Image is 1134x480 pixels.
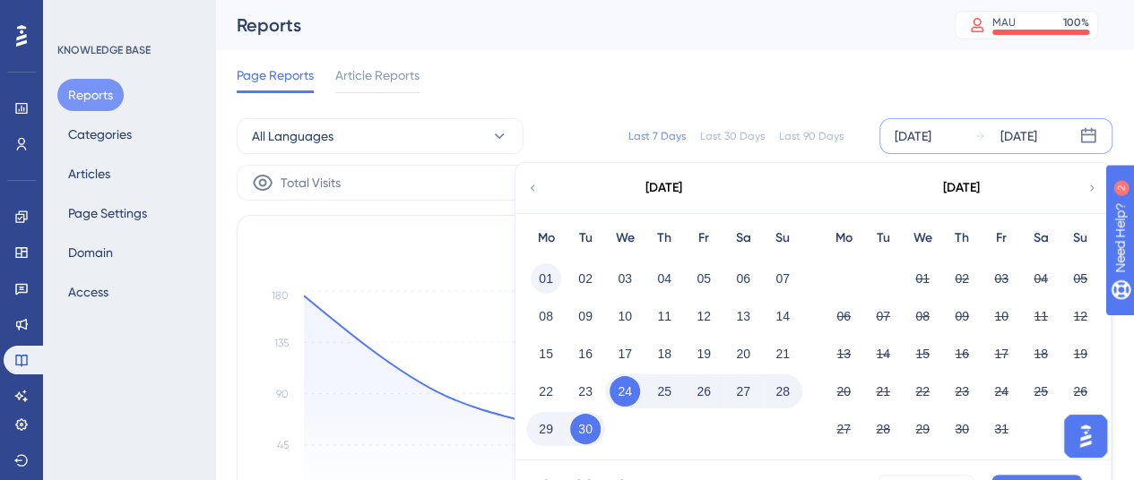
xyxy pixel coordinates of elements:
[610,339,640,369] button: 17
[125,9,130,23] div: 2
[570,301,601,331] button: 09
[688,301,719,331] button: 12
[779,129,844,143] div: Last 90 Days
[947,301,977,331] button: 09
[700,129,765,143] div: Last 30 Days
[943,177,980,199] div: [DATE]
[645,227,684,249] div: Th
[767,339,798,369] button: 21
[1026,376,1056,407] button: 25
[272,289,289,302] tspan: 180
[57,79,124,111] button: Reports
[982,227,1021,249] div: Fr
[947,263,977,294] button: 02
[531,376,561,407] button: 22
[947,339,977,369] button: 16
[907,414,938,444] button: 29
[688,376,719,407] button: 26
[992,15,1016,30] div: MAU
[907,263,938,294] button: 01
[531,301,561,331] button: 08
[1065,339,1095,369] button: 19
[277,439,289,451] tspan: 45
[252,125,333,147] span: All Languages
[1026,301,1056,331] button: 11
[907,376,938,407] button: 22
[986,263,1017,294] button: 03
[649,339,680,369] button: 18
[947,414,977,444] button: 30
[868,414,898,444] button: 28
[868,376,898,407] button: 21
[907,301,938,331] button: 08
[605,227,645,249] div: We
[723,227,763,249] div: Sa
[895,125,931,147] div: [DATE]
[526,227,566,249] div: Mo
[947,376,977,407] button: 23
[986,301,1017,331] button: 10
[868,301,898,331] button: 07
[531,339,561,369] button: 15
[688,263,719,294] button: 05
[531,263,561,294] button: 01
[281,172,341,193] span: Total Visits
[628,129,686,143] div: Last 7 Days
[237,118,524,154] button: All Languages
[610,301,640,331] button: 10
[570,263,601,294] button: 02
[610,376,640,407] button: 24
[57,158,121,190] button: Articles
[767,301,798,331] button: 14
[688,339,719,369] button: 19
[1060,227,1100,249] div: Su
[237,13,910,38] div: Reports
[903,227,942,249] div: We
[57,236,124,269] button: Domain
[57,197,158,229] button: Page Settings
[1000,125,1037,147] div: [DATE]
[728,339,758,369] button: 20
[1026,339,1056,369] button: 18
[57,118,143,150] button: Categories
[986,414,1017,444] button: 31
[763,227,802,249] div: Su
[566,227,605,249] div: Tu
[986,339,1017,369] button: 17
[728,301,758,331] button: 13
[1065,376,1095,407] button: 26
[649,301,680,331] button: 11
[986,376,1017,407] button: 24
[570,376,601,407] button: 23
[828,376,859,407] button: 20
[942,227,982,249] div: Th
[645,177,682,199] div: [DATE]
[1063,15,1089,30] div: 100 %
[828,414,859,444] button: 27
[1021,227,1060,249] div: Sa
[728,263,758,294] button: 06
[868,339,898,369] button: 14
[42,4,112,26] span: Need Help?
[570,414,601,444] button: 30
[684,227,723,249] div: Fr
[767,376,798,407] button: 28
[276,388,289,400] tspan: 90
[531,414,561,444] button: 29
[610,263,640,294] button: 03
[728,376,758,407] button: 27
[907,339,938,369] button: 15
[824,227,863,249] div: Mo
[57,276,119,308] button: Access
[1065,301,1095,331] button: 12
[1065,263,1095,294] button: 05
[649,376,680,407] button: 25
[828,301,859,331] button: 06
[1026,263,1056,294] button: 04
[863,227,903,249] div: Tu
[57,43,151,57] div: KNOWLEDGE BASE
[767,263,798,294] button: 07
[828,339,859,369] button: 13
